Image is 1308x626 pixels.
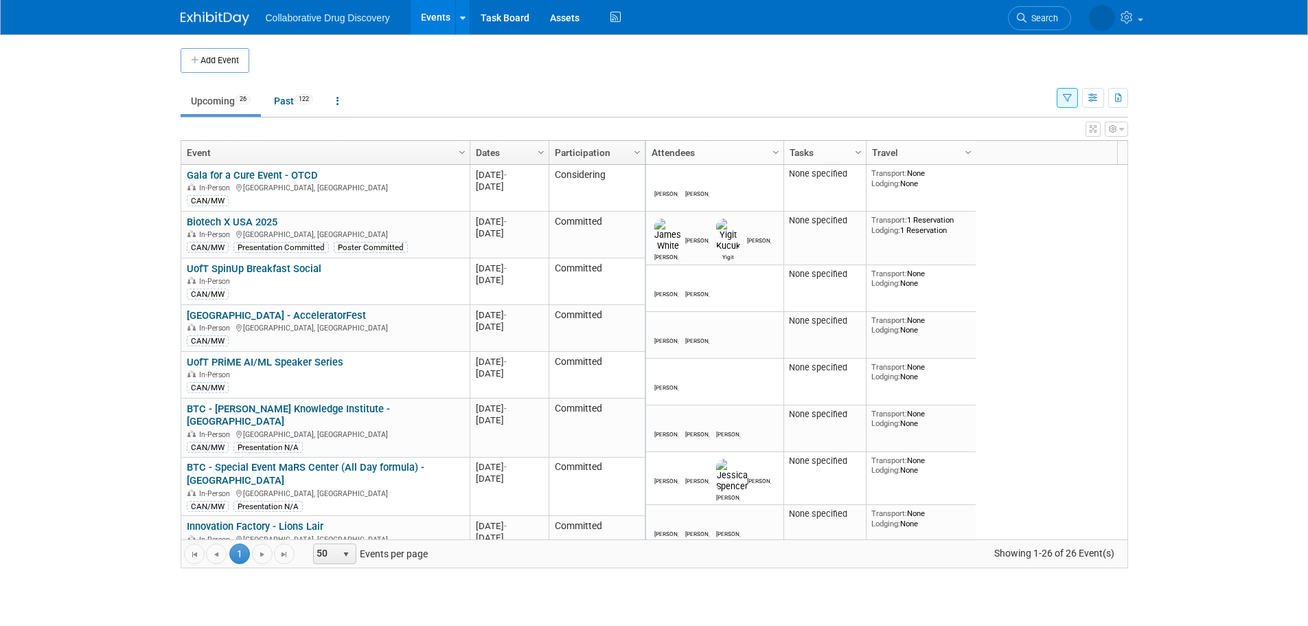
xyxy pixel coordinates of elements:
div: None None [871,508,970,528]
div: [GEOGRAPHIC_DATA], [GEOGRAPHIC_DATA] [187,428,463,440]
div: None None [871,269,970,289]
span: Search [1026,13,1058,23]
span: Transport: [871,456,907,465]
img: Michael Woodhouse [685,172,731,194]
a: Upcoming26 [181,88,261,114]
div: None specified [789,409,860,420]
a: BTC - [PERSON_NAME] Knowledge Institute - [GEOGRAPHIC_DATA] [187,403,390,428]
div: [DATE] [476,414,542,426]
img: Juan Gijzelaar [689,319,706,335]
span: - [504,263,507,273]
div: [DATE] [476,169,542,181]
div: [DATE] [476,321,542,333]
span: - [504,170,507,180]
img: Juan Gijzelaar [720,512,737,528]
img: In-Person Event [187,430,196,437]
div: CAN/MW [187,195,229,206]
span: In-Person [199,370,234,379]
span: Column Settings [770,147,781,158]
img: Evan Moriarity [716,412,750,434]
a: Participation [555,141,636,164]
div: Juan Gijzelaar [654,188,678,197]
div: None specified [789,456,860,467]
div: [GEOGRAPHIC_DATA], [GEOGRAPHIC_DATA] [187,181,463,193]
span: Lodging: [871,418,900,428]
div: Presentation N/A [233,442,303,453]
div: CAN/MW [187,501,229,512]
td: Committed [549,458,645,517]
a: Gala for a Cure Event - OTCD [187,169,318,181]
div: [DATE] [476,473,542,484]
img: Michael Woodhouse [685,459,731,481]
div: [GEOGRAPHIC_DATA], [GEOGRAPHIC_DATA] [187,487,463,499]
div: 1 Reservation 1 Reservation [871,215,970,235]
div: Juan Gijzelaar [654,429,678,438]
a: Biotech X USA 2025 [187,216,277,228]
div: CAN/MW [187,242,229,253]
td: Committed [549,516,645,563]
span: In-Person [199,489,234,498]
span: Go to the first page [189,549,200,560]
div: [GEOGRAPHIC_DATA], [GEOGRAPHIC_DATA] [187,533,463,545]
div: [DATE] [476,520,542,532]
a: Column Settings [768,141,783,161]
span: Events per page [295,544,441,564]
span: Collaborative Drug Discovery [266,12,390,23]
img: In-Person Event [187,370,196,377]
span: Lodging: [871,278,900,288]
div: CAN/MW [187,335,229,346]
span: Column Settings [536,147,547,158]
span: Transport: [871,215,907,225]
a: BTC - Special Event MaRS Center (All Day formula) - [GEOGRAPHIC_DATA] [187,461,424,487]
td: Committed [549,212,645,258]
div: Michael Woodhouse [685,194,709,203]
span: Go to the last page [279,549,290,560]
span: - [504,403,507,414]
span: Showing 1-26 of 26 Event(s) [981,544,1127,563]
a: UofT SpinUp Breakfast Social [187,262,321,275]
img: ExhibitDay [181,12,249,25]
img: Evan Moriarity [685,512,719,534]
button: Add Event [181,48,249,73]
td: Considering [549,165,645,212]
div: [DATE] [476,181,542,192]
span: Column Settings [853,147,864,158]
a: Column Settings [533,141,549,161]
span: 122 [295,94,313,104]
div: Evan Moriarity [747,481,771,490]
span: Lodging: [871,325,900,335]
a: UofT PRiME AI/ML Speaker Series [187,356,343,368]
a: Go to the last page [274,544,295,564]
td: Committed [549,305,645,352]
div: [GEOGRAPHIC_DATA], [GEOGRAPHIC_DATA] [187,228,463,240]
div: Poster Committed [334,242,408,253]
img: Jessica Spencer [716,459,748,492]
img: In-Person Event [187,277,196,284]
div: Evan Moriarity [685,535,709,544]
div: Evan Moriarity [685,241,709,249]
div: Juan Gijzelaar [654,382,678,391]
div: None specified [789,215,860,226]
img: Michael Woodhouse [654,319,700,341]
div: [DATE] [476,368,542,379]
a: Event [187,141,461,164]
td: Committed [549,352,645,399]
div: CAN/MW [187,289,229,300]
a: Column Settings [851,141,866,161]
div: None specified [789,315,860,326]
span: select [341,549,352,560]
span: - [504,521,507,531]
span: Transport: [871,508,907,518]
div: Juan Gijzelaar [685,335,709,344]
span: In-Person [199,183,234,192]
a: Search [1008,6,1071,30]
span: Lodging: [871,465,900,475]
img: Juan Gijzelaar [658,459,675,476]
span: In-Person [199,324,234,333]
a: Column Settings [961,141,976,161]
div: [DATE] [476,356,542,368]
div: None specified [789,508,860,519]
td: Committed [549,399,645,458]
span: - [504,357,507,367]
span: Column Settings [457,147,468,158]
